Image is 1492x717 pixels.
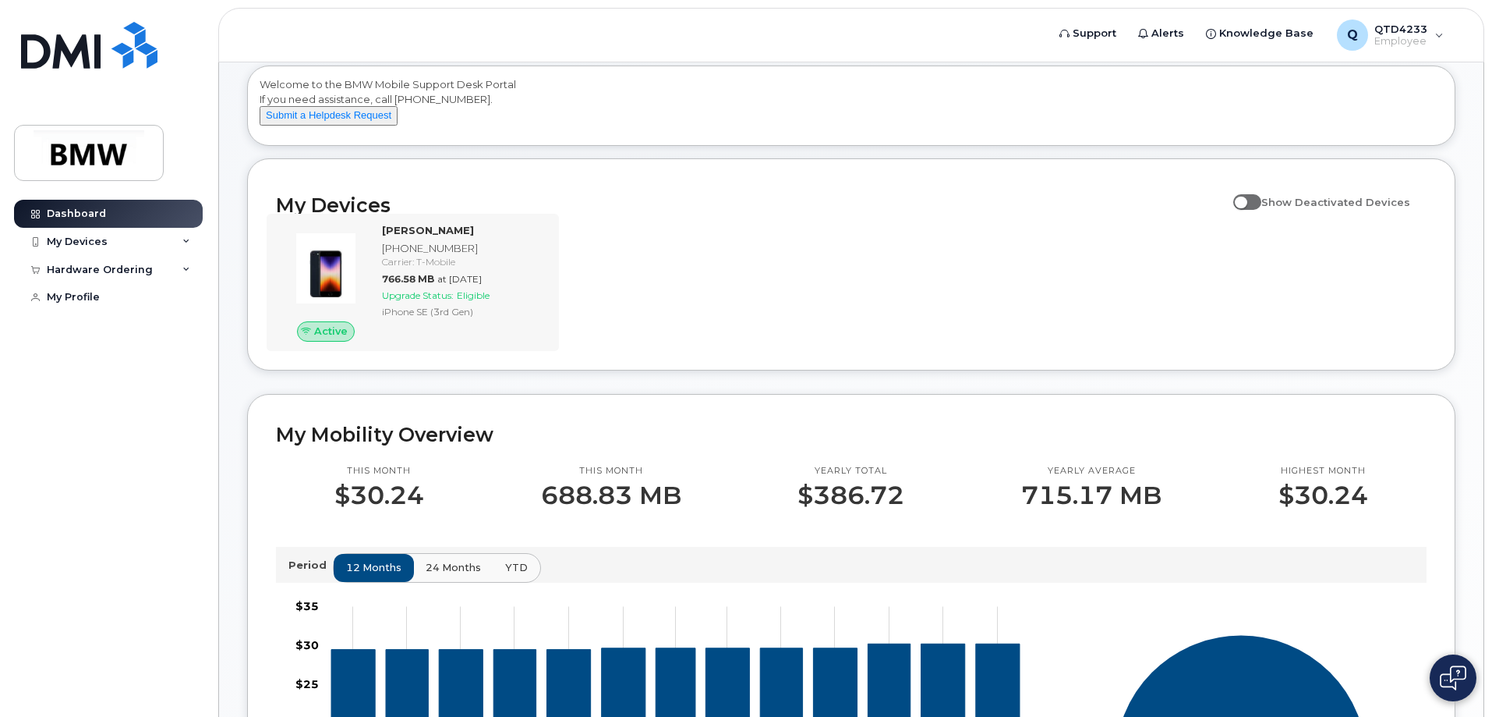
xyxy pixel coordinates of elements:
[382,289,454,301] span: Upgrade Status:
[260,106,398,126] button: Submit a Helpdesk Request
[1021,481,1161,509] p: 715.17 MB
[288,231,363,306] img: image20231002-3703462-1angbar.jpeg
[1326,20,1455,51] div: QTD4233
[797,465,904,477] p: Yearly total
[334,465,424,477] p: This month
[1219,26,1313,41] span: Knowledge Base
[1127,18,1195,49] a: Alerts
[541,481,681,509] p: 688.83 MB
[1347,26,1358,44] span: Q
[1374,23,1427,35] span: QTD4233
[1374,35,1427,48] span: Employee
[295,599,319,613] tspan: $35
[382,273,434,285] span: 766.58 MB
[276,193,1225,217] h2: My Devices
[1021,465,1161,477] p: Yearly average
[382,241,543,256] div: [PHONE_NUMBER]
[295,637,319,651] tspan: $30
[276,423,1427,446] h2: My Mobility Overview
[505,560,528,575] span: YTD
[1233,187,1246,200] input: Show Deactivated Devices
[288,558,333,573] p: Period
[1151,26,1184,41] span: Alerts
[382,224,474,236] strong: [PERSON_NAME]
[382,255,543,268] div: Carrier: T-Mobile
[426,560,481,575] span: 24 months
[1073,26,1116,41] span: Support
[295,676,319,690] tspan: $25
[541,465,681,477] p: This month
[1278,465,1368,477] p: Highest month
[260,108,398,121] a: Submit a Helpdesk Request
[314,324,348,339] span: Active
[1195,18,1324,49] a: Knowledge Base
[334,481,424,509] p: $30.24
[276,223,550,342] a: Active[PERSON_NAME][PHONE_NUMBER]Carrier: T-Mobile766.58 MBat [DATE]Upgrade Status:EligibleiPhone...
[1278,481,1368,509] p: $30.24
[1048,18,1127,49] a: Support
[260,77,1443,140] div: Welcome to the BMW Mobile Support Desk Portal If you need assistance, call [PHONE_NUMBER].
[457,289,490,301] span: Eligible
[382,305,543,318] div: iPhone SE (3rd Gen)
[437,273,482,285] span: at [DATE]
[797,481,904,509] p: $386.72
[1261,196,1410,208] span: Show Deactivated Devices
[1440,666,1466,690] img: Open chat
